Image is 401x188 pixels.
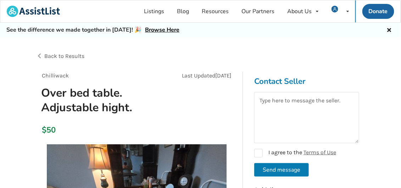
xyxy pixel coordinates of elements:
a: Resources [196,0,235,22]
a: Blog [171,0,196,22]
div: About Us [288,9,312,14]
button: Send message [254,163,309,177]
a: Terms of Use [303,149,336,156]
label: I agree to the [254,149,336,157]
img: assistlist-logo [7,6,60,17]
span: Last Updated [182,72,215,79]
img: user icon [332,6,338,12]
div: $50 [42,125,43,135]
a: Browse Here [145,26,179,34]
span: Chilliwack [42,72,69,79]
h1: Over bed table. Adjustable hight. [35,86,174,115]
a: Listings [138,0,171,22]
h5: See the difference we made together in [DATE]! 🎉 [6,26,179,34]
h3: Contact Seller [254,76,359,86]
a: Our Partners [235,0,281,22]
span: Back to Results [44,53,84,59]
a: Donate [362,4,394,19]
span: [DATE] [215,72,232,79]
